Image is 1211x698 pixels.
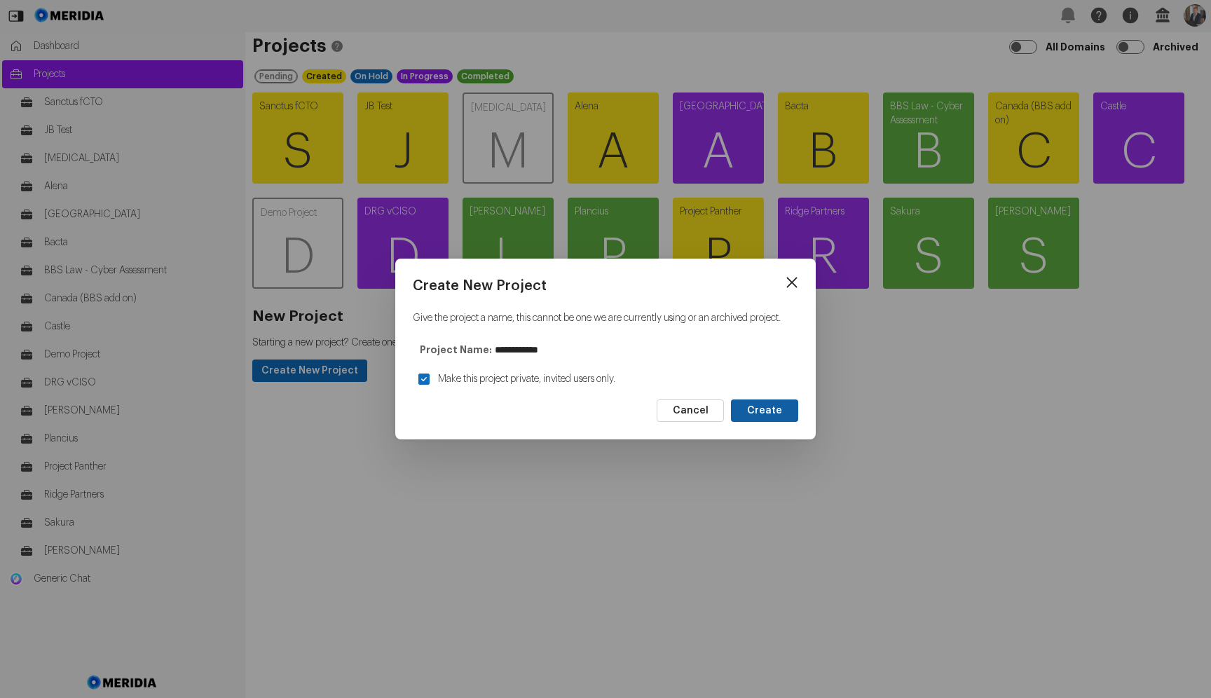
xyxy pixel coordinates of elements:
[420,343,492,357] strong: Project Name:
[731,399,798,422] button: Create
[413,276,798,296] h2: Create New Project
[413,311,798,325] p: Give the project a name, this cannot be one we are currently using or an archived project.
[657,399,724,422] button: Cancel
[435,367,621,392] label: Make this project private, invited users only.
